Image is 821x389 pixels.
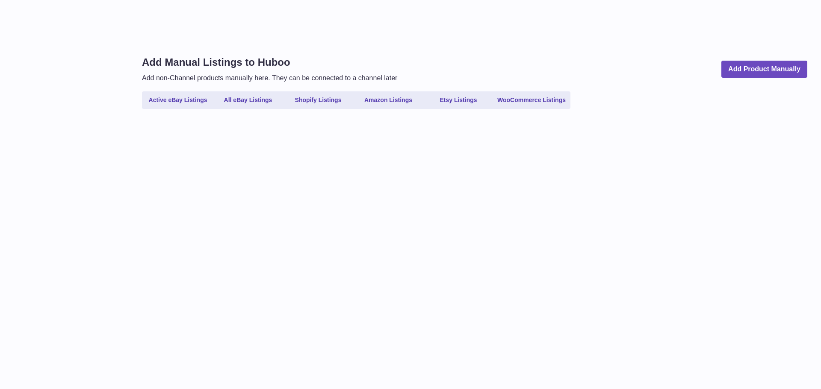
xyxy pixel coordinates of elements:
a: WooCommerce Listings [494,93,569,107]
a: Amazon Listings [354,93,422,107]
a: Add Product Manually [721,61,807,78]
h1: Add Manual Listings to Huboo [142,56,397,69]
a: All eBay Listings [214,93,282,107]
p: Add non-Channel products manually here. They can be connected to a channel later [142,73,397,83]
a: Etsy Listings [424,93,493,107]
a: Active eBay Listings [144,93,212,107]
a: Shopify Listings [284,93,352,107]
